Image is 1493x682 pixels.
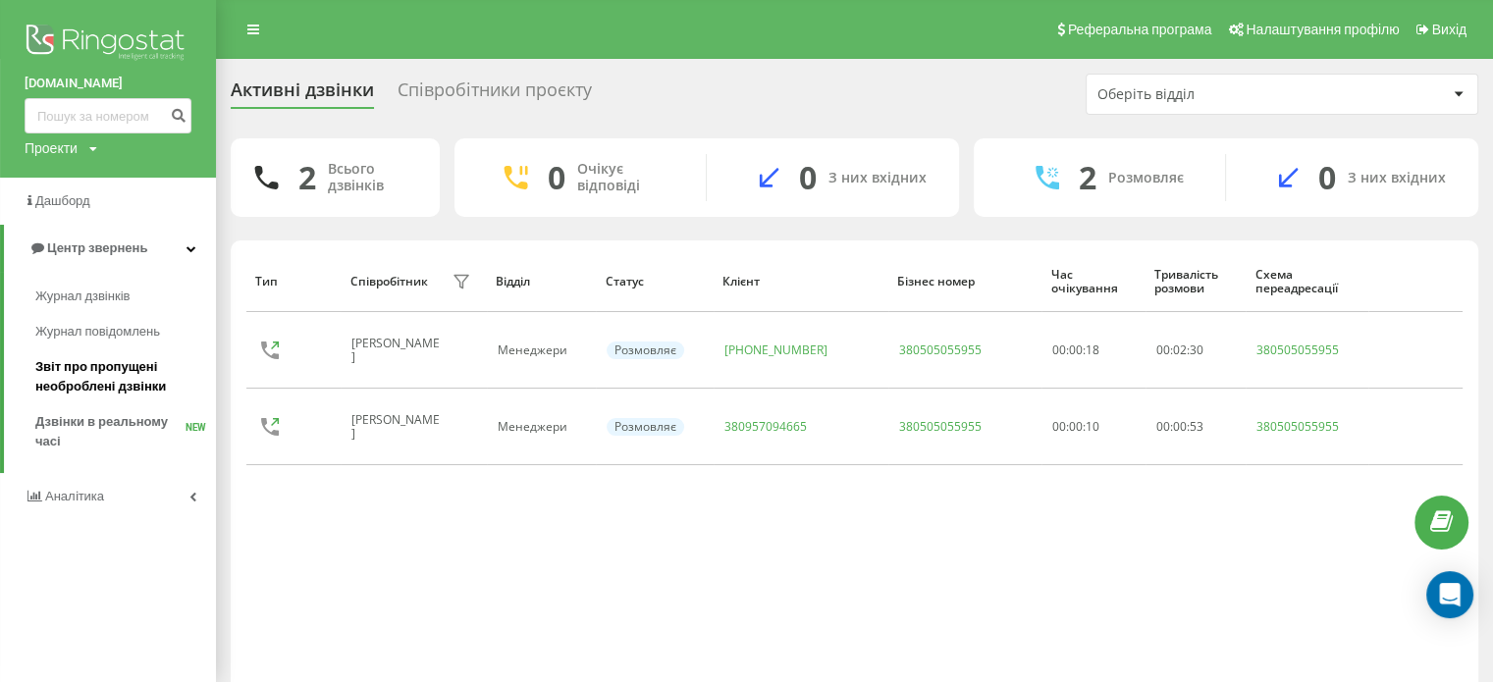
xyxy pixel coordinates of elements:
span: Реферальна програма [1068,22,1212,37]
div: Відділ [496,275,587,289]
span: Вихід [1432,22,1466,37]
div: : : [1156,420,1203,434]
a: Журнал дзвінків [35,279,216,314]
div: 0 [1318,159,1336,196]
div: 2 [1079,159,1096,196]
div: 00:00:18 [1052,343,1135,357]
div: Всього дзвінків [328,161,416,194]
span: 00 [1173,418,1187,435]
div: Оберіть відділ [1097,86,1332,103]
a: Звіт про пропущені необроблені дзвінки [35,349,216,404]
div: Співробітники проєкту [398,79,592,110]
div: Статус [606,275,705,289]
a: 380957094665 [724,418,807,435]
div: Open Intercom Messenger [1426,571,1473,618]
a: 380505055955 [899,418,982,435]
span: Налаштування профілю [1246,22,1399,37]
span: Журнал повідомлень [35,322,160,341]
div: Тип [255,275,331,289]
span: Звіт про пропущені необроблені дзвінки [35,357,206,396]
span: Журнал дзвінків [35,287,130,306]
span: Дзвінки в реальному часі [35,412,186,451]
span: 53 [1190,418,1203,435]
div: Очікує відповіді [577,161,676,194]
span: 30 [1190,341,1203,358]
div: [PERSON_NAME] [351,337,448,365]
div: Розмовляє [607,418,684,436]
input: Пошук за номером [25,98,191,133]
div: З них вхідних [1348,170,1446,186]
span: Аналiтика [45,489,104,503]
div: Час очікування [1051,268,1137,296]
div: Розмовляє [1108,170,1184,186]
div: [PERSON_NAME] [351,413,448,442]
div: Схема переадресації [1255,268,1360,296]
img: Ringostat logo [25,20,191,69]
div: Активні дзвінки [231,79,374,110]
div: Бізнес номер [897,275,1033,289]
a: 380505055955 [1256,420,1339,434]
div: З них вхідних [828,170,927,186]
span: 00 [1156,341,1170,358]
a: Центр звернень [4,225,216,272]
div: Менеджери [498,343,586,357]
div: Розмовляє [607,341,684,359]
a: Дзвінки в реальному часіNEW [35,404,216,459]
span: 02 [1173,341,1187,358]
a: 380505055955 [1256,343,1339,357]
span: Центр звернень [47,240,147,255]
div: 2 [298,159,316,196]
a: [DOMAIN_NAME] [25,74,191,93]
div: : : [1156,343,1203,357]
div: 0 [548,159,565,196]
div: Клієнт [722,275,879,289]
a: [PHONE_NUMBER] [724,341,827,358]
a: 380505055955 [899,341,982,358]
div: 0 [799,159,817,196]
span: Дашборд [35,193,90,208]
div: Співробітник [350,275,428,289]
div: Менеджери [498,420,586,434]
div: Тривалість розмови [1154,268,1237,296]
a: Журнал повідомлень [35,314,216,349]
div: Проекти [25,138,78,158]
div: 00:00:10 [1052,420,1135,434]
span: 00 [1156,418,1170,435]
